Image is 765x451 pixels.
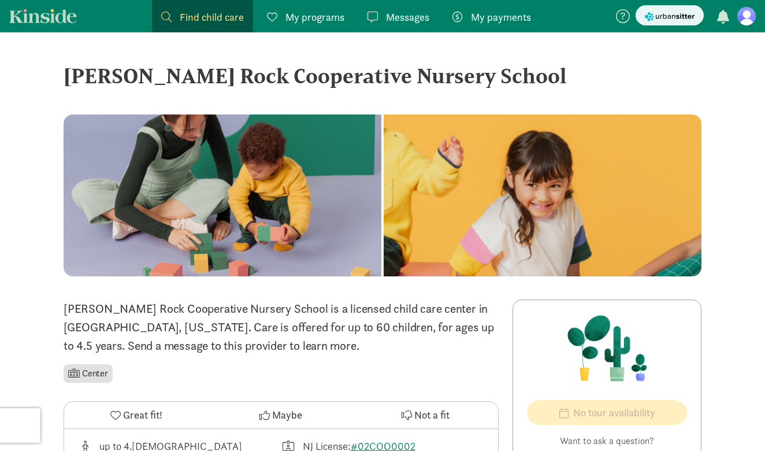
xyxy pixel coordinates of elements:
[386,9,429,25] span: Messages
[354,402,498,428] button: Not a fit
[180,9,244,25] span: Find child care
[285,9,344,25] span: My programs
[64,402,209,428] button: Great fit!
[527,400,687,425] button: No tour availability
[573,405,655,420] span: No tour availability
[471,9,531,25] span: My payments
[272,407,302,423] span: Maybe
[645,10,695,23] img: urbansitter_logo_small.svg
[414,407,450,423] span: Not a fit
[64,364,113,383] li: Center
[123,407,162,423] span: Great fit!
[527,434,687,448] p: Want to ask a question?
[64,300,499,355] p: [PERSON_NAME] Rock Cooperative Nursery School is a licensed child care center in [GEOGRAPHIC_DATA...
[209,402,353,428] button: Maybe
[64,60,701,91] div: [PERSON_NAME] Rock Cooperative Nursery School
[9,9,77,23] a: Kinside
